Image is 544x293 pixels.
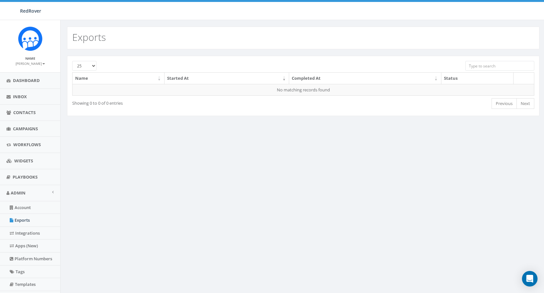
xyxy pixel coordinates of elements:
[13,126,38,132] span: Campaigns
[441,73,514,84] th: Status
[72,32,106,42] h2: Exports
[13,94,27,100] span: Inbox
[13,110,36,115] span: Contacts
[20,8,41,14] span: RedRover
[13,142,41,147] span: Workflows
[18,27,42,51] img: Rally_Corp_Icon.png
[11,190,26,196] span: Admin
[492,98,517,109] a: Previous
[73,84,534,96] td: No matching records found
[73,73,164,84] th: Name: activate to sort column ascending
[16,61,45,66] small: [PERSON_NAME]
[14,158,33,164] span: Widgets
[13,77,40,83] span: Dashboard
[72,98,259,106] div: Showing 0 to 0 of 0 entries
[16,60,45,66] a: [PERSON_NAME]
[516,98,534,109] a: Next
[465,61,534,71] input: Type to search
[13,174,38,180] span: Playbooks
[522,271,538,287] div: Open Intercom Messenger
[25,56,35,61] small: Name
[289,73,441,84] th: Completed At: activate to sort column ascending
[164,73,289,84] th: Started At: activate to sort column ascending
